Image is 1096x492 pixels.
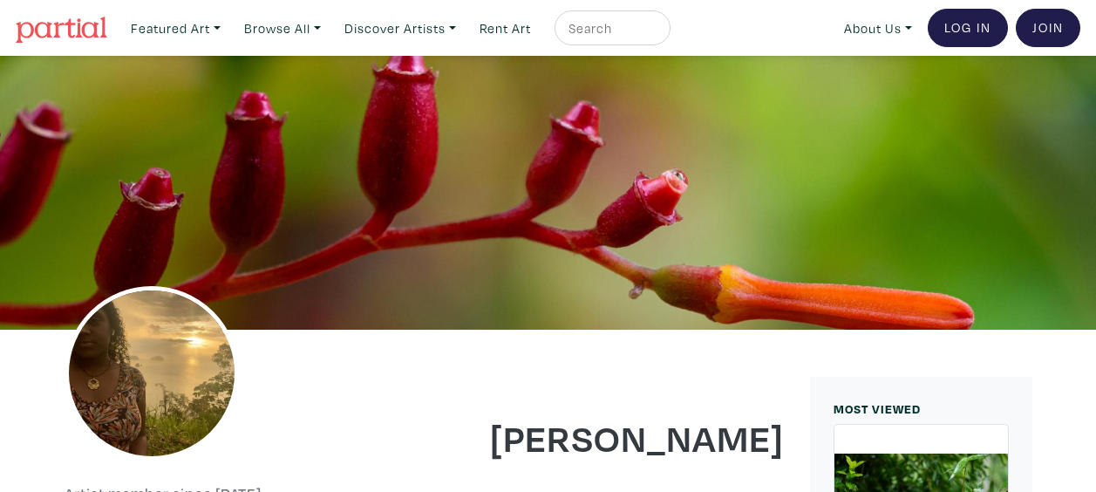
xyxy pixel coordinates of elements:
[337,10,464,46] a: Discover Artists
[65,286,239,461] img: phpThumb.php
[123,10,228,46] a: Featured Art
[834,400,921,417] small: MOST VIEWED
[928,9,1008,47] a: Log In
[236,10,329,46] a: Browse All
[1016,9,1080,47] a: Join
[437,413,784,461] h1: [PERSON_NAME]
[836,10,920,46] a: About Us
[567,17,654,39] input: Search
[472,10,539,46] a: Rent Art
